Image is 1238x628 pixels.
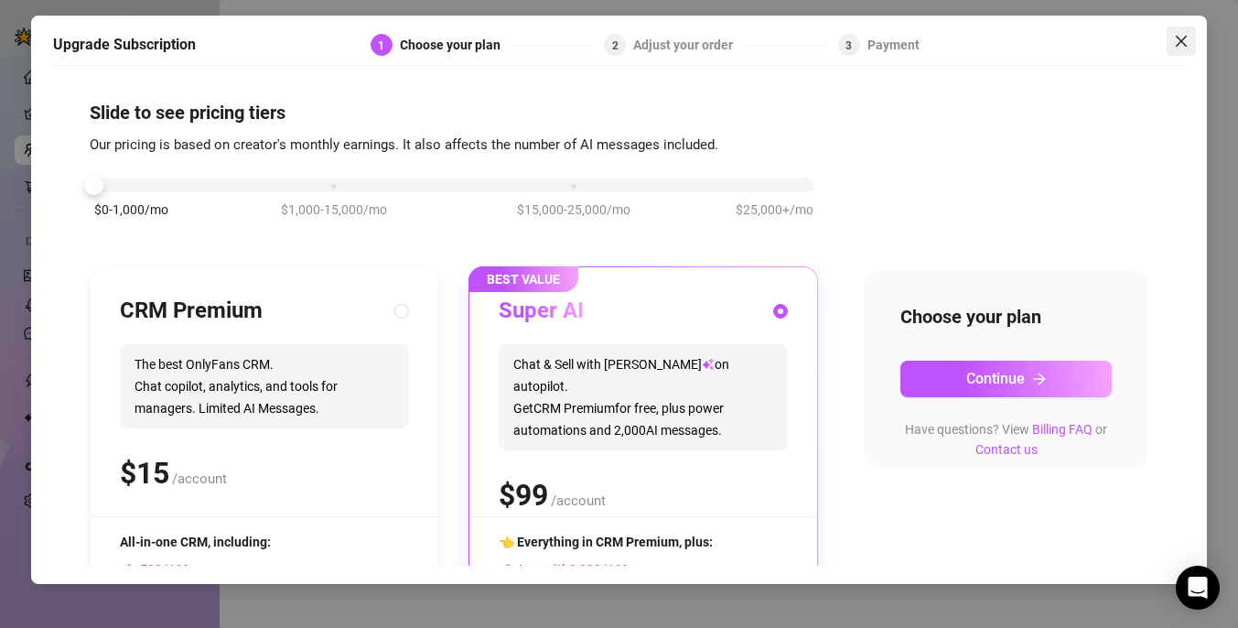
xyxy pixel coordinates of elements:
h4: Slide to see pricing tiers [90,100,1148,125]
span: AI Messages [120,562,236,577]
div: Payment [867,34,920,56]
a: Billing FAQ [1032,422,1093,437]
button: Continuearrow-right [900,361,1112,397]
span: $15,000-25,000/mo [517,200,630,220]
span: 1 [378,39,384,52]
div: Choose your plan [400,34,511,56]
span: $0-1,000/mo [94,200,168,220]
span: BEST VALUE [468,266,578,292]
span: close [1174,34,1189,49]
span: Close [1167,34,1196,49]
span: 2 [612,39,619,52]
h4: Choose your plan [900,304,1112,330]
span: Chat & Sell with [PERSON_NAME] on autopilot. Get CRM Premium for free, plus power automations and... [499,344,788,450]
h5: Upgrade Subscription [53,34,196,56]
span: Have questions? View or [905,422,1107,457]
div: Open Intercom Messenger [1176,566,1220,610]
span: Our pricing is based on creator's monthly earnings. It also affects the number of AI messages inc... [90,136,718,153]
span: $1,000-15,000/mo [281,200,387,220]
span: All-in-one CRM, including: [120,535,271,549]
span: Continue [966,370,1025,387]
button: Close [1167,27,1196,56]
div: Adjust your order [633,34,744,56]
span: The best OnlyFans CRM. Chat copilot, analytics, and tools for managers. Limited AI Messages. [120,344,409,428]
span: $ [120,456,169,491]
span: 👈 Everything in CRM Premium, plus: [499,535,713,549]
span: arrow-right [1032,372,1047,386]
span: $25,000+/mo [736,200,813,220]
a: Contact us [975,442,1038,457]
span: 3 [845,39,852,52]
span: Izzy with AI Messages [499,562,675,577]
h3: CRM Premium [120,297,263,326]
span: $ [499,478,548,513]
span: /account [172,471,227,487]
span: /account [551,493,606,509]
h3: Super AI [499,297,584,326]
